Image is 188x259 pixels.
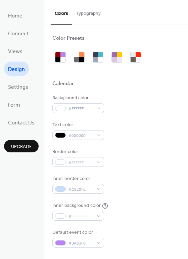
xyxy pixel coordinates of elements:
a: Design [4,62,29,76]
span: Settings [8,82,28,92]
div: Calendar [52,80,74,87]
div: Border color [52,148,103,155]
span: #FFFFFF [68,159,93,166]
span: Upgrade [11,143,32,150]
span: #000000 [68,132,93,139]
span: #FFFFFF [68,105,93,112]
span: #FFFFFFFF [68,213,93,220]
span: Home [8,11,22,21]
a: Form [4,97,24,112]
a: Home [4,8,27,23]
div: Background color [52,95,103,102]
a: Settings [4,79,32,94]
span: Connect [8,29,29,39]
div: Default event color [52,229,103,236]
span: Views [8,46,22,57]
span: Contact Us [8,118,35,128]
div: Color Presets [52,35,85,42]
span: #C8E0FE [68,186,93,193]
a: Contact Us [4,115,39,129]
div: Inner border color [52,175,103,182]
div: Text color [52,121,103,128]
button: Upgrade [4,140,39,152]
span: Form [8,100,20,110]
a: Connect [4,26,33,40]
span: Design [8,64,25,75]
span: #BA83F0 [68,240,93,247]
div: Inner background color [52,202,101,209]
a: Views [4,44,27,58]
